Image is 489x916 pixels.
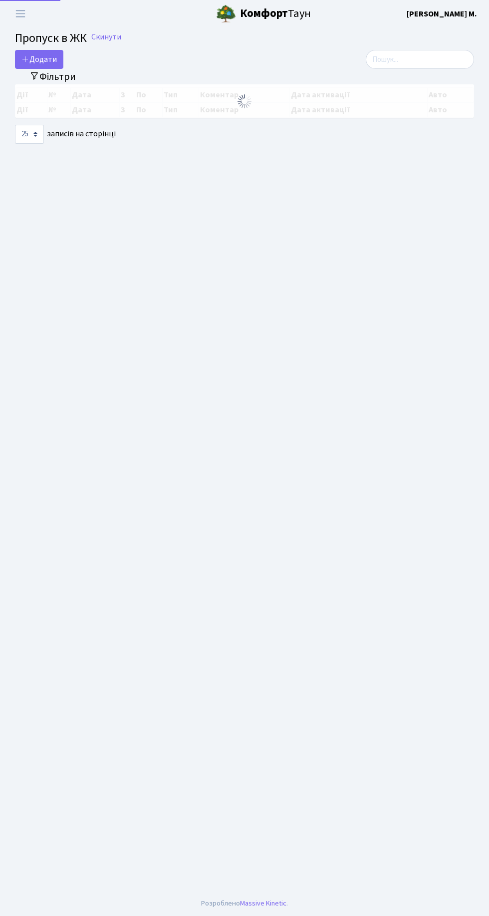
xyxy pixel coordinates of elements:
span: Пропуск в ЖК [15,29,87,47]
span: Додати [21,54,57,65]
img: logo.png [216,4,236,24]
div: Розроблено . [201,898,288,909]
a: Massive Kinetic [240,898,286,909]
b: [PERSON_NAME] М. [407,8,477,19]
button: Переключити навігацію [8,5,33,22]
img: Обробка... [237,93,252,109]
a: Додати [15,50,63,69]
span: Таун [240,5,311,22]
button: Переключити фільтри [23,69,82,84]
b: Комфорт [240,5,288,21]
select: записів на сторінці [15,125,44,144]
input: Пошук... [366,50,474,69]
label: записів на сторінці [15,125,116,144]
a: Скинути [91,32,121,42]
a: [PERSON_NAME] М. [407,8,477,20]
